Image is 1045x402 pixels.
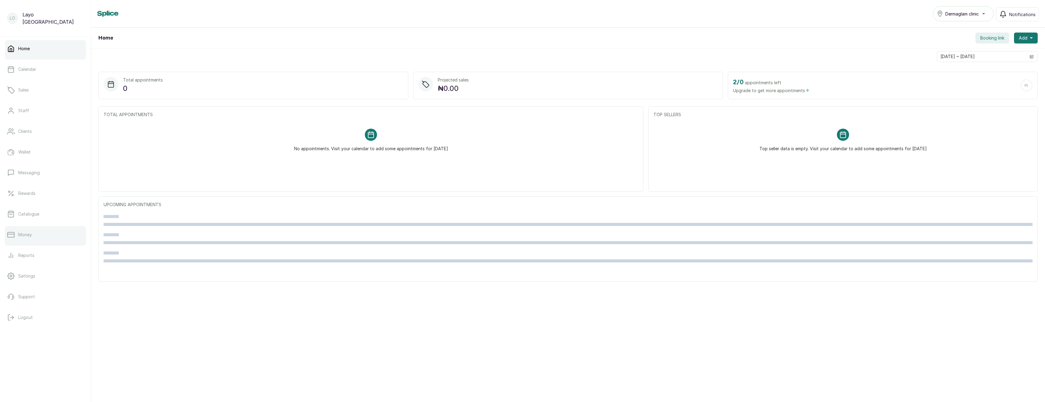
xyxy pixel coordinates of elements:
[1030,54,1034,59] svg: calendar
[123,83,163,94] p: 0
[18,252,34,258] p: Reports
[18,211,39,217] p: Catalogue
[18,273,35,279] p: Settings
[5,206,86,223] a: Catalogue
[5,268,86,285] a: Settings
[745,80,781,86] span: appointments left
[733,87,809,94] span: Upgrade to get more appointments
[5,164,86,181] a: Messaging
[18,66,36,72] p: Calendar
[438,77,469,83] p: Projected sales
[933,6,994,21] button: Dermaglam clinic
[22,11,84,26] p: Layo [GEOGRAPHIC_DATA]
[980,35,1004,41] span: Booking link
[104,202,1033,208] p: UPCOMING APPOINTMENTS
[18,108,29,114] p: Staff
[438,83,469,94] p: ₦0.00
[18,170,40,176] p: Messaging
[1009,11,1036,18] span: Notifications
[18,232,32,238] p: Money
[937,51,1026,62] input: Select date
[653,112,1033,118] p: TOP SELLERS
[5,144,86,161] a: Wallet
[5,185,86,202] a: Rewards
[5,61,86,78] a: Calendar
[294,141,448,152] p: No appointments. Visit your calendar to add some appointments for [DATE]
[5,226,86,243] a: Money
[18,128,32,134] p: Clients
[5,247,86,264] a: Reports
[5,40,86,57] a: Home
[945,11,979,17] span: Dermaglam clinic
[975,33,1009,43] button: Booking link
[1025,84,1028,87] span: 0 %
[98,34,113,42] h1: Home
[5,102,86,119] a: Staff
[733,78,744,87] h2: 2 / 0
[5,288,86,305] a: Support
[996,7,1039,21] button: Notifications
[759,141,927,152] p: Top seller data is empty. Visit your calendar to add some appointments for [DATE]
[18,314,33,321] p: Logout
[5,309,86,326] button: Logout
[5,123,86,140] a: Clients
[5,81,86,99] a: Sales
[18,149,31,155] p: Wallet
[18,46,30,52] p: Home
[123,77,163,83] p: Total appointments
[18,294,35,300] p: Support
[18,190,36,196] p: Rewards
[18,87,29,93] p: Sales
[1014,33,1038,43] button: Add
[10,15,15,21] p: LO
[104,112,638,118] p: TOTAL APPOINTMENTS
[1019,35,1027,41] span: Add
